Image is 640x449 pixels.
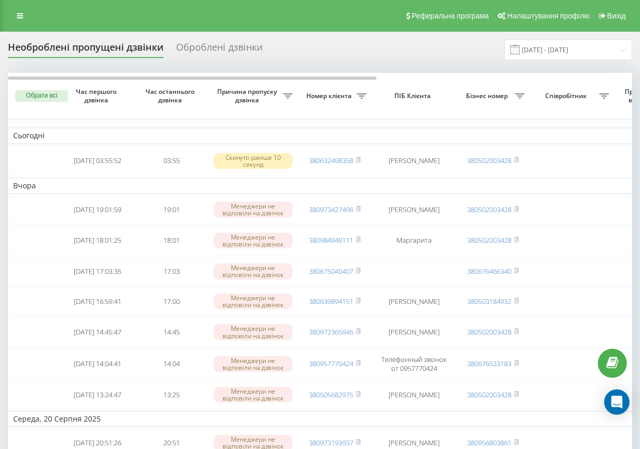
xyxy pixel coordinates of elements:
a: 380676533183 [467,359,511,368]
td: [PERSON_NAME] [372,288,456,316]
span: Час першого дзвінка [69,88,126,104]
td: 13:25 [134,381,208,409]
span: Номер клієнта [303,92,357,100]
a: 380632498358 [309,156,353,165]
a: 380675040407 [309,266,353,276]
a: 380502003428 [467,235,511,245]
div: Open Intercom Messenger [604,389,629,415]
td: [DATE] 03:55:52 [61,146,134,176]
div: Менеджери не відповіли на дзвінок [214,263,293,279]
td: [PERSON_NAME] [372,146,456,176]
span: Реферальна програма [412,12,489,20]
a: 380676466340 [467,266,511,276]
a: 380984949111 [309,235,353,245]
span: Бізнес номер [461,92,515,100]
div: Менеджери не відповіли на дзвінок [214,233,293,249]
div: Менеджери не відповіли на дзвінок [214,387,293,403]
td: [DATE] 13:24:47 [61,381,134,409]
td: [DATE] 19:01:59 [61,196,134,224]
a: 380973427496 [309,205,353,214]
div: Оброблені дзвінки [176,42,263,58]
a: 380503184932 [467,297,511,306]
td: [PERSON_NAME] [372,381,456,409]
span: Причина пропуску дзвінка [214,88,283,104]
span: Співробітник [535,92,599,100]
a: 380973193937 [309,438,353,447]
a: 380956803861 [467,438,511,447]
a: 380502003428 [467,327,511,337]
div: Менеджери не відповіли на дзвінок [214,202,293,217]
td: 14:45 [134,318,208,347]
a: 380502003428 [467,156,511,165]
td: [DATE] 14:45:47 [61,318,134,347]
td: 19:01 [134,196,208,224]
a: 380505682975 [309,390,353,399]
td: 03:55 [134,146,208,176]
a: 380957770424 [309,359,353,368]
div: Менеджери не відповіли на дзвінок [214,324,293,340]
div: Скинуто раніше 10 секунд [214,153,293,169]
td: 17:03 [134,257,208,285]
td: [DATE] 14:04:41 [61,349,134,379]
td: 14:04 [134,349,208,379]
a: 380502003428 [467,390,511,399]
td: 17:00 [134,288,208,316]
td: 18:01 [134,226,208,255]
td: [DATE] 16:59:41 [61,288,134,316]
td: [DATE] 17:03:35 [61,257,134,285]
div: Необроблені пропущені дзвінки [8,42,163,58]
a: 380639894151 [309,297,353,306]
button: Обрати всі [15,90,68,102]
td: [PERSON_NAME] [372,318,456,347]
a: 380502003428 [467,205,511,214]
td: [PERSON_NAME] [372,196,456,224]
div: Менеджери не відповіли на дзвінок [214,356,293,372]
span: Налаштування профілю [507,12,589,20]
a: 380972365946 [309,327,353,337]
div: Менеджери не відповіли на дзвінок [214,293,293,309]
td: Маргарита [372,226,456,255]
td: Телефонный звонок от 0957770424 [372,349,456,379]
span: ПІБ Клієнта [381,92,447,100]
span: Вихід [607,12,626,20]
td: [DATE] 18:01:25 [61,226,134,255]
span: Час останнього дзвінка [143,88,200,104]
